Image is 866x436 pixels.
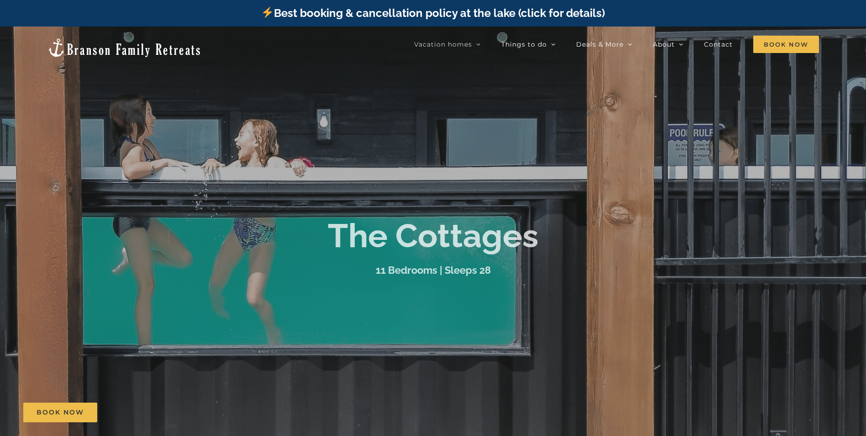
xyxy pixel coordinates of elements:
[414,35,819,53] nav: Main Menu
[704,35,733,53] a: Contact
[328,217,539,255] b: The Cottages
[414,35,481,53] a: Vacation homes
[261,6,604,20] a: Best booking & cancellation policy at the lake (click for details)
[501,35,556,53] a: Things to do
[262,7,273,18] img: ⚡️
[37,409,84,416] span: Book Now
[501,41,547,48] span: Things to do
[376,264,491,276] h3: 11 Bedrooms | Sleeps 28
[23,403,97,422] a: Book Now
[47,37,202,58] img: Branson Family Retreats Logo
[653,41,675,48] span: About
[653,35,683,53] a: About
[704,41,733,48] span: Contact
[576,35,632,53] a: Deals & More
[753,36,819,53] span: Book Now
[576,41,624,48] span: Deals & More
[414,41,472,48] span: Vacation homes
